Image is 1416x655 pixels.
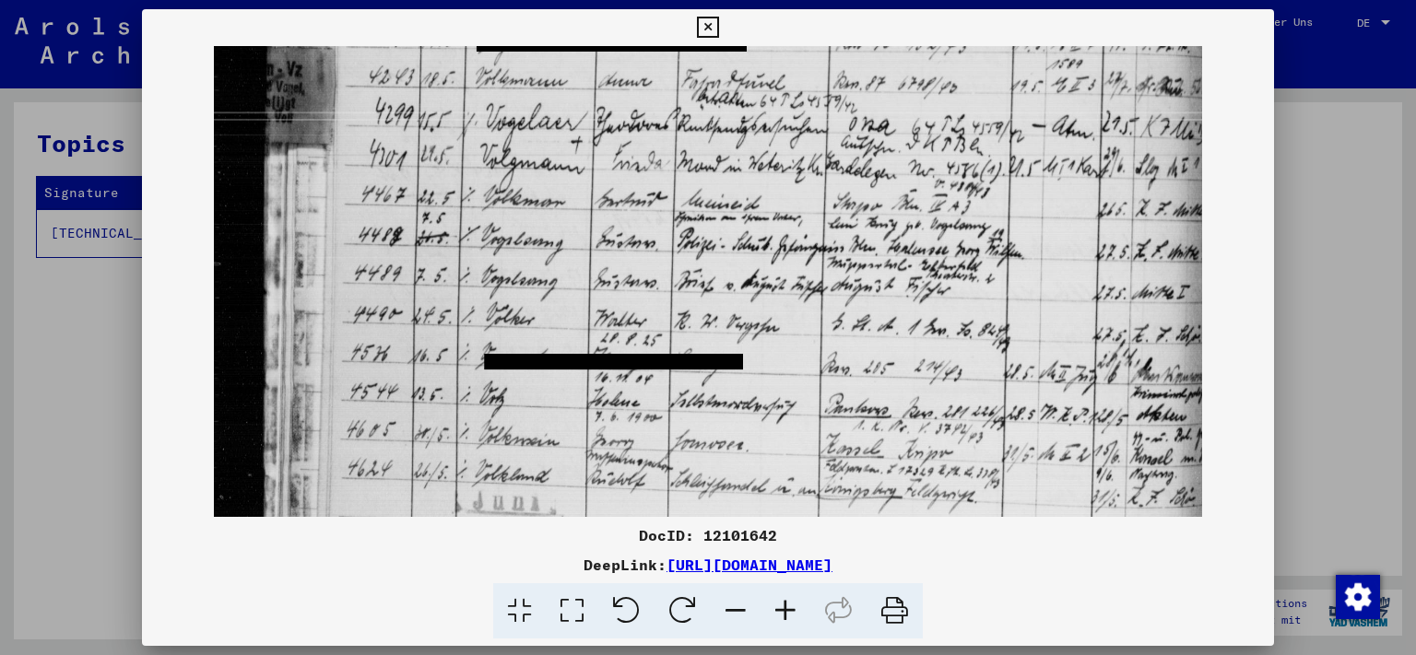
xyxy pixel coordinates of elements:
[667,556,832,574] a: [URL][DOMAIN_NAME]
[1336,575,1380,619] img: Zustimmung ändern
[142,554,1275,576] div: DeepLink:
[1335,574,1379,618] div: Zustimmung ändern
[142,524,1275,546] div: DocID: 12101642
